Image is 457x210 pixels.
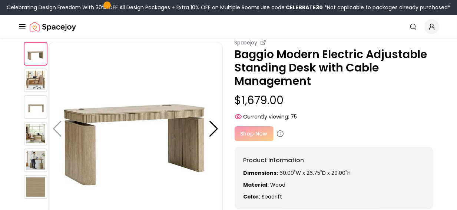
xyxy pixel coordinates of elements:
[235,39,257,46] small: Spacejoy
[235,48,434,88] p: Baggio Modern Electric Adjustable Standing Desk with Cable Management
[244,181,269,189] strong: Material:
[30,19,76,34] a: Spacejoy
[244,156,425,165] h6: Product Information
[244,113,289,120] span: Currently viewing:
[24,175,47,199] img: https://storage.googleapis.com/spacejoy-main/assets/688855d6bdeed00012cecd44/product_5_4ch2ee16hfoa
[24,42,47,66] img: https://storage.googleapis.com/spacejoy-main/assets/688855d6bdeed00012cecd44/product_0_a1n26lj0c55
[24,122,47,146] img: https://storage.googleapis.com/spacejoy-main/assets/688855d6bdeed00012cecd44/product_3_69mimph8b86e
[235,94,434,107] p: $1,679.00
[262,193,282,200] span: seadrift
[18,15,439,39] nav: Global
[30,19,76,34] img: Spacejoy Logo
[271,181,286,189] span: Wood
[24,95,47,119] img: https://storage.googleapis.com/spacejoy-main/assets/688855d6bdeed00012cecd44/product_2_2ilhi833726m
[244,169,278,177] strong: Dimensions:
[7,4,450,11] div: Celebrating Design Freedom With 30% OFF All Design Packages + Extra 10% OFF on Multiple Rooms.
[323,4,450,11] span: *Not applicable to packages already purchased*
[261,4,323,11] span: Use code:
[291,113,297,120] span: 75
[24,149,47,172] img: https://storage.googleapis.com/spacejoy-main/assets/688855d6bdeed00012cecd44/product_4_h8bgfollkhdk
[244,169,425,177] p: 60.00"W x 26.75"D x 29.00"H
[24,69,47,92] img: https://storage.googleapis.com/spacejoy-main/assets/688855d6bdeed00012cecd44/product_1_m6afgc120hpb
[286,4,323,11] b: CELEBRATE30
[244,193,261,200] strong: Color:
